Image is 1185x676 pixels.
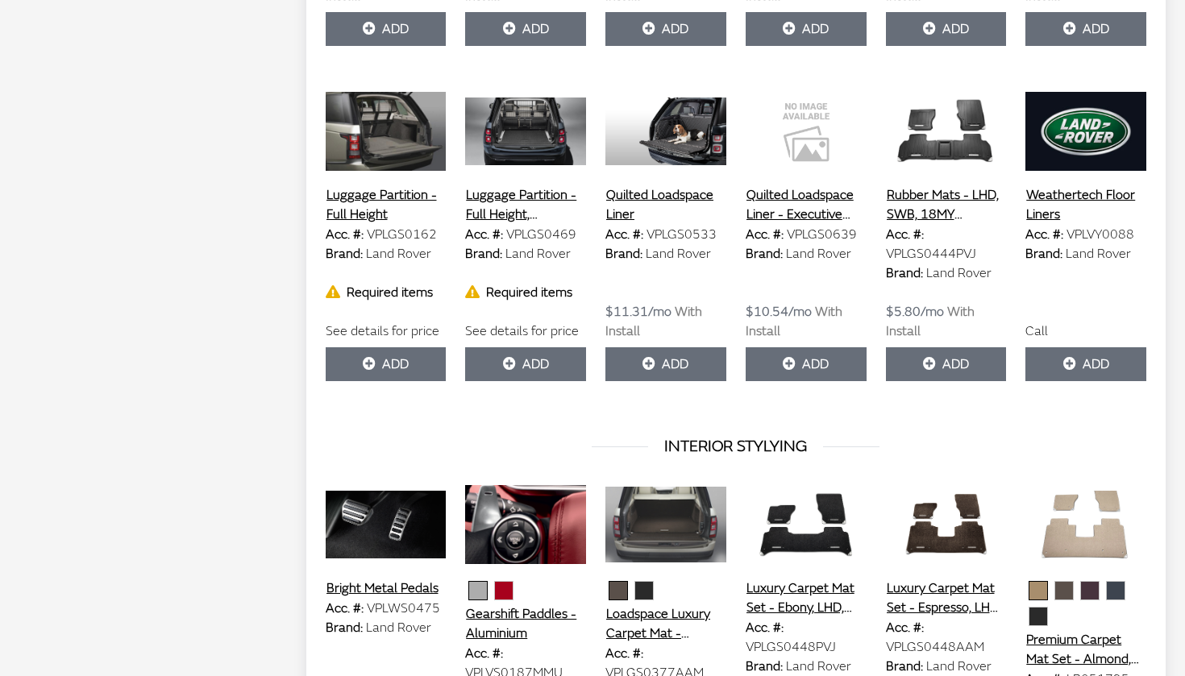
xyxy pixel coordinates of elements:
label: Acc. #: [1025,225,1063,244]
button: Bright Metal Pedals [326,578,439,599]
button: Add [605,12,726,46]
label: Brand: [746,657,783,676]
span: VPLGS0444PVJ [886,246,976,262]
label: Call [1025,321,1048,341]
label: Acc. #: [465,644,503,663]
span: Land Rover [926,265,992,281]
label: Brand: [605,244,642,263]
img: Image for Luggage Partition - Full Height [326,91,447,172]
span: Land Rover [786,658,851,674]
span: VPLGS0469 [506,226,576,243]
span: VPLGS0639 [787,226,857,243]
label: Brand: [326,244,363,263]
label: Brand: [886,263,923,283]
label: Brand: [326,618,363,637]
img: Image for Luxury Carpet Mat Set - Espresso, LHD, SWB, with Ingot Branding, 18MY onwards [886,484,1007,565]
img: Image for Quilted Loadspace Liner [605,91,726,172]
span: VPLGS0533 [647,226,717,243]
span: Land Rover [366,246,431,262]
label: Acc. #: [746,618,784,637]
img: Image for Gearshift Paddles - Aluminium [465,484,586,565]
button: Aluminum [468,581,488,600]
button: Luggage Partition - Full Height [326,185,447,225]
button: Quilted Loadspace Liner - Executive Class Seating [746,185,867,225]
img: Image for Premium Carpet Mat Set - Almond, LHD, LWB [1025,484,1146,565]
button: Add [326,347,447,381]
label: See details for price [326,321,439,341]
button: Espresso [609,581,628,600]
button: Add [1025,12,1146,46]
button: Ebony [1029,607,1048,626]
label: Brand: [1025,244,1062,263]
button: Add [886,347,1007,381]
h3: INTERIOR STYLYING [326,434,1147,458]
label: Acc. #: [326,225,364,244]
span: Land Rover [926,658,992,674]
button: Add [465,12,586,46]
span: Land Rover [505,246,571,262]
label: Acc. #: [605,644,643,663]
button: Add [326,12,447,46]
button: Luxury Carpet Mat Set - Ebony, LHD, SWB, with Ingot Branding, 18MY onwards [746,578,867,618]
label: Acc. #: [746,225,784,244]
label: Brand: [465,244,502,263]
span: Land Rover [366,620,431,636]
label: Brand: [746,244,783,263]
label: Acc. #: [605,225,643,244]
div: Required items [326,283,447,302]
button: Add [605,347,726,381]
label: Brand: [886,657,923,676]
button: Dark Cherry [1080,581,1100,600]
button: Add [465,347,586,381]
button: Gearshift Paddles - Aluminium [465,603,586,644]
span: Land Rover [646,246,711,262]
label: See details for price [465,321,579,341]
img: Image for Loadspace Luxury Carpet Mat - Espresso [605,484,726,565]
span: $10.54/mo [746,304,812,320]
div: Required items [465,283,586,302]
button: Luggage Partition - Full Height, Executive Class Seating, 18MY onwards [465,185,586,225]
span: VPLGS0448PVJ [746,639,836,655]
button: Loadspace Luxury Carpet Mat - Espresso [605,603,726,644]
button: Add [746,347,867,381]
label: Acc. #: [886,618,924,637]
img: Image for Bright Metal Pedals [326,484,447,565]
img: Image for Rubber Mats - LHD, SWB, 18MY onwards [886,91,1007,172]
button: Add [1025,347,1146,381]
button: Add [746,12,867,46]
button: Add [886,12,1007,46]
button: Quilted Loadspace Liner [605,185,726,225]
span: VPLGS0162 [367,226,437,243]
span: VPLWS0475 [367,600,440,616]
span: $5.80/mo [886,304,944,320]
span: VPLVY0088 [1066,226,1134,243]
button: Rubber Mats - LHD, SWB, 18MY onwards [886,185,1007,225]
img: Image for Luxury Carpet Mat Set - Ebony, LHD, SWB, with Ingot Branding, 18MY onwards [746,484,867,565]
label: Acc. #: [326,599,364,618]
label: Acc. #: [886,225,924,244]
span: VPLGS0448AAM [886,639,984,655]
img: Image for Weathertech Floor Liners [1025,91,1146,172]
span: Land Rover [786,246,851,262]
button: Red [494,581,513,600]
label: Acc. #: [465,225,503,244]
button: Luxury Carpet Mat Set - Espresso, LHD, SWB, with Ingot Branding, 18MY onwards [886,578,1007,618]
button: Almond [1029,581,1048,600]
button: Ebony [634,581,654,600]
img: Image for Luggage Partition - Full Height, Executive Class Seating, 18MY onwards [465,91,586,172]
span: Land Rover [1066,246,1131,262]
img: Image for Quilted Loadspace Liner - Executive Class Seating [746,91,867,172]
button: Weathertech Floor Liners [1025,185,1146,225]
button: Espresso [1054,581,1074,600]
button: Navy [1106,581,1125,600]
span: $11.31/mo [605,304,671,320]
button: Premium Carpet Mat Set - Almond, LHD, LWB [1025,629,1146,670]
